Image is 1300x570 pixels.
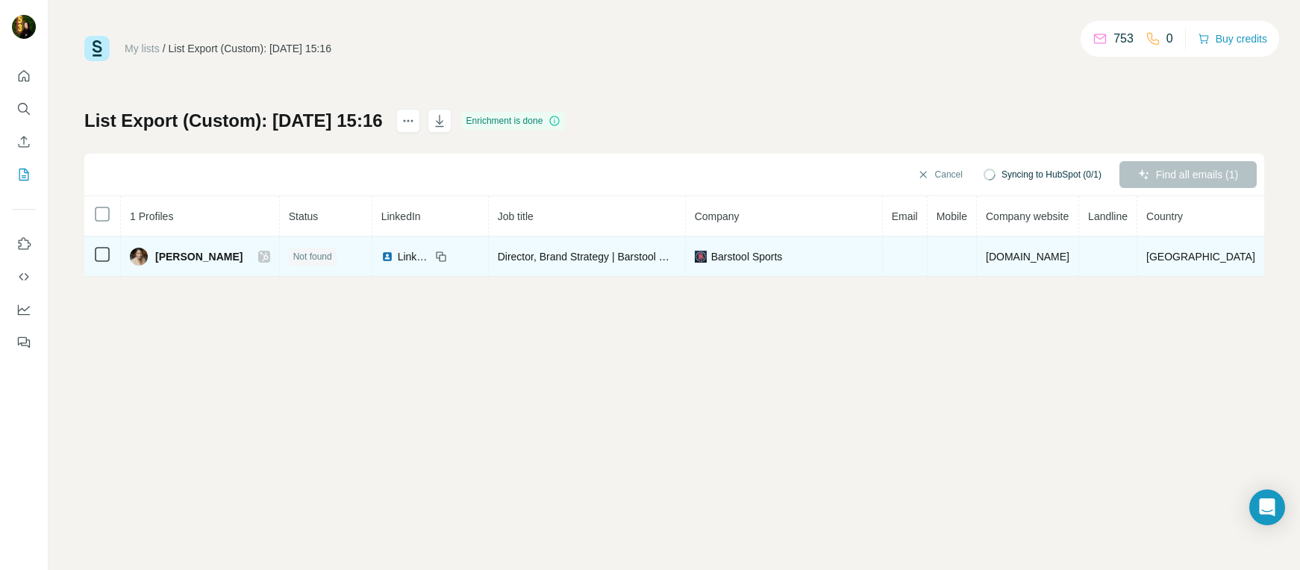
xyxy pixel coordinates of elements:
[12,296,36,323] button: Dashboard
[1146,210,1183,222] span: Country
[1166,30,1173,48] p: 0
[12,161,36,188] button: My lists
[1088,210,1128,222] span: Landline
[12,263,36,290] button: Use Surfe API
[1146,251,1255,263] span: [GEOGRAPHIC_DATA]
[937,210,967,222] span: Mobile
[498,251,743,263] span: Director, Brand Strategy | Barstool Sports Franchises
[12,231,36,257] button: Use Surfe on LinkedIn
[498,210,534,222] span: Job title
[12,63,36,90] button: Quick start
[1249,489,1285,525] div: Open Intercom Messenger
[84,36,110,61] img: Surfe Logo
[986,251,1069,263] span: [DOMAIN_NAME]
[155,249,243,264] span: [PERSON_NAME]
[695,251,707,263] img: company-logo
[381,210,421,222] span: LinkedIn
[711,249,783,264] span: Barstool Sports
[695,210,740,222] span: Company
[293,250,332,263] span: Not found
[1113,30,1134,48] p: 753
[130,248,148,266] img: Avatar
[125,43,160,54] a: My lists
[12,128,36,155] button: Enrich CSV
[986,210,1069,222] span: Company website
[163,41,166,56] li: /
[12,329,36,356] button: Feedback
[907,161,973,188] button: Cancel
[12,95,36,122] button: Search
[130,210,173,222] span: 1 Profiles
[892,210,918,222] span: Email
[289,210,319,222] span: Status
[396,109,420,133] button: actions
[1198,28,1267,49] button: Buy credits
[84,109,383,133] h1: List Export (Custom): [DATE] 15:16
[1001,168,1101,181] span: Syncing to HubSpot (0/1)
[398,249,431,264] span: LinkedIn
[12,15,36,39] img: Avatar
[381,251,393,263] img: LinkedIn logo
[462,112,566,130] div: Enrichment is done
[169,41,331,56] div: List Export (Custom): [DATE] 15:16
